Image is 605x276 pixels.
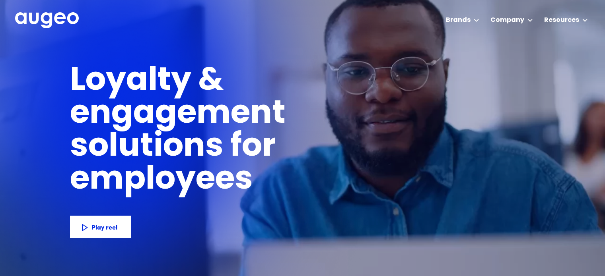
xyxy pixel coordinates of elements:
[15,12,79,29] img: Augeo's full logo in white.
[490,15,524,25] div: Company
[15,12,79,29] a: home
[70,216,131,238] a: Play reel
[446,15,471,25] div: Brands
[544,15,579,25] div: Resources
[70,65,414,164] h1: Loyalty & engagement solutions for
[70,164,267,197] h1: employees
